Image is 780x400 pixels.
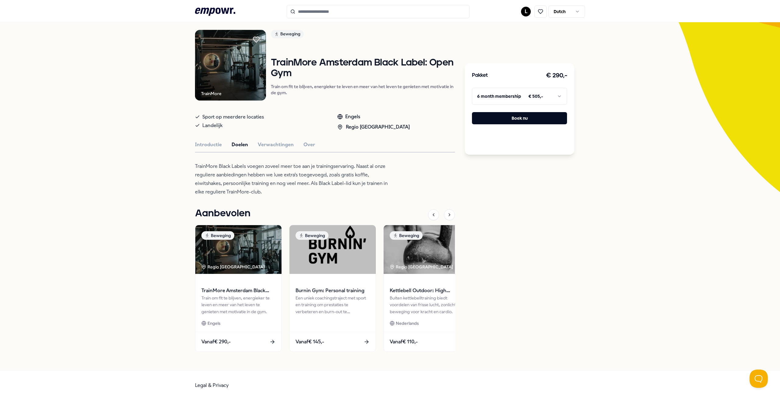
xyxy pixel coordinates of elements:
div: Buiten kettlebelltraining biedt voordelen van frisse lucht, zonlicht en beweging voor kracht en c... [390,295,464,315]
input: Search for products, categories or subcategories [287,5,470,18]
img: package image [384,225,470,274]
div: Engels [337,113,410,121]
button: Boek nu [472,112,567,124]
div: Beweging [201,231,234,240]
button: Introductie [195,141,222,149]
h1: Aanbevolen [195,206,250,221]
div: Beweging [271,30,304,38]
div: Regio [GEOGRAPHIC_DATA] [201,264,266,270]
div: Beweging [296,231,328,240]
h3: Pakket [472,72,488,80]
button: Verwachtingen [258,141,294,149]
img: Product Image [195,30,266,101]
h1: TrainMore Amsterdam Black Label: Open Gym [271,58,455,79]
span: Sport op meerdere locaties [202,113,264,121]
p: TrainMore Black Labels voegen zoveel meer toe aan je trainingservaring. Naast al onze reguliere a... [195,162,393,196]
p: Train om fit te blijven, energieker te leven en meer van het leven te genieten met motivatie in d... [271,83,455,96]
div: Regio [GEOGRAPHIC_DATA] [337,123,410,131]
a: package imageBewegingRegio [GEOGRAPHIC_DATA] Kettlebell Outdoor: High Intensity TrainingBuiten ke... [383,225,470,352]
a: package imageBewegingRegio [GEOGRAPHIC_DATA] TrainMore Amsterdam Black Label: Open GymTrain om fi... [195,225,282,352]
div: Een uniek coachingstraject met sport en training om prestaties te verbeteren en burn-out te overw... [296,295,370,315]
span: Landelijk [202,121,223,130]
div: Train om fit te blijven, energieker te leven en meer van het leven te genieten met motivatie in d... [201,295,275,315]
span: Vanaf € 290,- [201,338,231,346]
a: package imageBewegingBurnin Gym: Personal trainingEen uniek coachingstraject met sport en trainin... [289,225,376,352]
button: Over [303,141,315,149]
button: Doelen [232,141,248,149]
div: Beweging [390,231,423,240]
span: Nederlands [396,320,419,327]
a: Beweging [271,30,455,41]
button: L [521,7,531,16]
span: Kettlebell Outdoor: High Intensity Training [390,287,464,295]
div: TrainMore [201,90,222,97]
span: Burnin Gym: Personal training [296,287,370,295]
img: package image [289,225,376,274]
span: Vanaf € 145,- [296,338,324,346]
img: package image [195,225,282,274]
div: Regio [GEOGRAPHIC_DATA] [390,264,454,270]
span: TrainMore Amsterdam Black Label: Open Gym [201,287,275,295]
span: Vanaf € 110,- [390,338,418,346]
a: Legal & Privacy [195,382,229,388]
iframe: Help Scout Beacon - Open [750,370,768,388]
span: Engels [207,320,220,327]
h3: € 290,- [546,71,567,80]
